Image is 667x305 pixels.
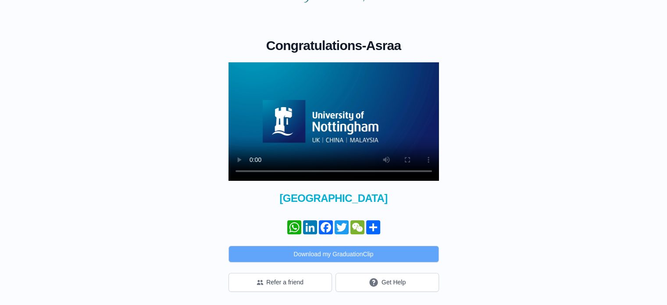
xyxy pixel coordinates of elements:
[350,220,365,234] a: WeChat
[365,220,381,234] a: Share
[318,220,334,234] a: Facebook
[228,191,439,205] span: [GEOGRAPHIC_DATA]
[228,38,439,54] h1: -
[266,38,362,53] span: Congratulations
[335,273,439,292] button: Get Help
[286,220,302,234] a: WhatsApp
[302,220,318,234] a: LinkedIn
[228,273,332,292] button: Refer a friend
[334,220,350,234] a: Twitter
[366,38,401,53] span: Asraa
[228,246,439,262] button: Download my GraduationClip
